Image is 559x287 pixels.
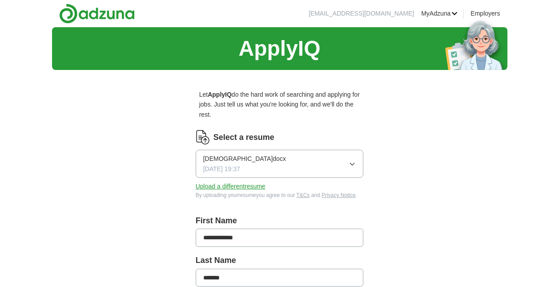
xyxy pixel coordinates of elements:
[421,8,458,18] a: MyAdzuna
[213,131,274,144] label: Select a resume
[196,191,364,200] div: By uploading your resume you agree to our and .
[296,192,310,198] a: T&Cs
[196,130,210,144] img: CV Icon
[196,214,364,227] label: First Name
[238,32,320,66] h1: ApplyIQ
[203,164,240,174] span: [DATE] 19:37
[309,8,414,18] li: [EMAIL_ADDRESS][DOMAIN_NAME]
[203,154,286,164] span: [DEMOGRAPHIC_DATA]docx
[196,181,265,191] button: Upload a differentresume
[196,150,364,178] button: [DEMOGRAPHIC_DATA]docx[DATE] 19:37
[208,91,232,98] strong: ApplyIQ
[196,254,364,267] label: Last Name
[59,4,135,24] img: Adzuna logo
[196,86,364,123] p: Let do the hard work of searching and applying for jobs. Just tell us what you're looking for, an...
[322,192,356,198] a: Privacy Notice
[471,8,500,18] a: Employers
